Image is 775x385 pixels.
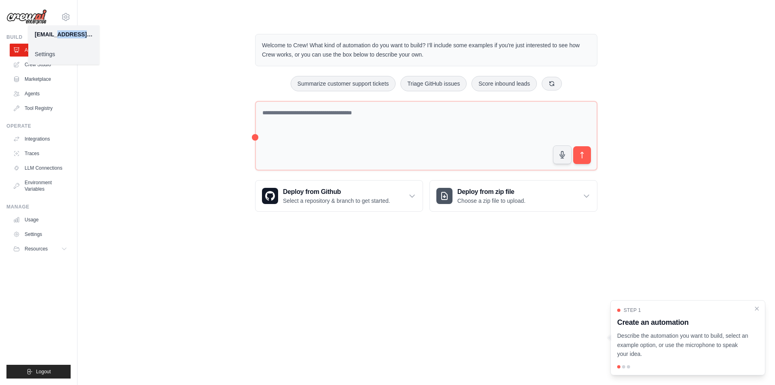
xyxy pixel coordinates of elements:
[6,123,71,129] div: Operate
[735,346,775,385] iframe: Chat Widget
[35,30,93,38] div: [EMAIL_ADDRESS][DOMAIN_NAME]
[754,305,760,312] button: Close walkthrough
[457,197,526,205] p: Choose a zip file to upload.
[457,187,526,197] h3: Deploy from zip file
[10,162,71,175] a: LLM Connections
[283,187,390,197] h3: Deploy from Github
[10,58,71,71] a: Crew Studio
[10,228,71,241] a: Settings
[6,9,47,25] img: Logo
[10,73,71,86] a: Marketplace
[10,133,71,145] a: Integrations
[400,76,467,91] button: Triage GitHub issues
[624,307,641,313] span: Step 1
[291,76,396,91] button: Summarize customer support tickets
[283,197,390,205] p: Select a repository & branch to get started.
[28,47,99,61] a: Settings
[617,317,749,328] h3: Create an automation
[10,176,71,196] a: Environment Variables
[10,87,71,100] a: Agents
[6,204,71,210] div: Manage
[617,331,749,359] p: Describe the automation you want to build, select an example option, or use the microphone to spe...
[6,365,71,379] button: Logout
[471,76,537,91] button: Score inbound leads
[735,346,775,385] div: Widget de chat
[10,102,71,115] a: Tool Registry
[36,368,51,375] span: Logout
[10,147,71,160] a: Traces
[6,34,71,40] div: Build
[10,242,71,255] button: Resources
[10,44,71,57] a: Automations
[262,41,591,59] p: Welcome to Crew! What kind of automation do you want to build? I'll include some examples if you'...
[10,213,71,226] a: Usage
[25,246,48,252] span: Resources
